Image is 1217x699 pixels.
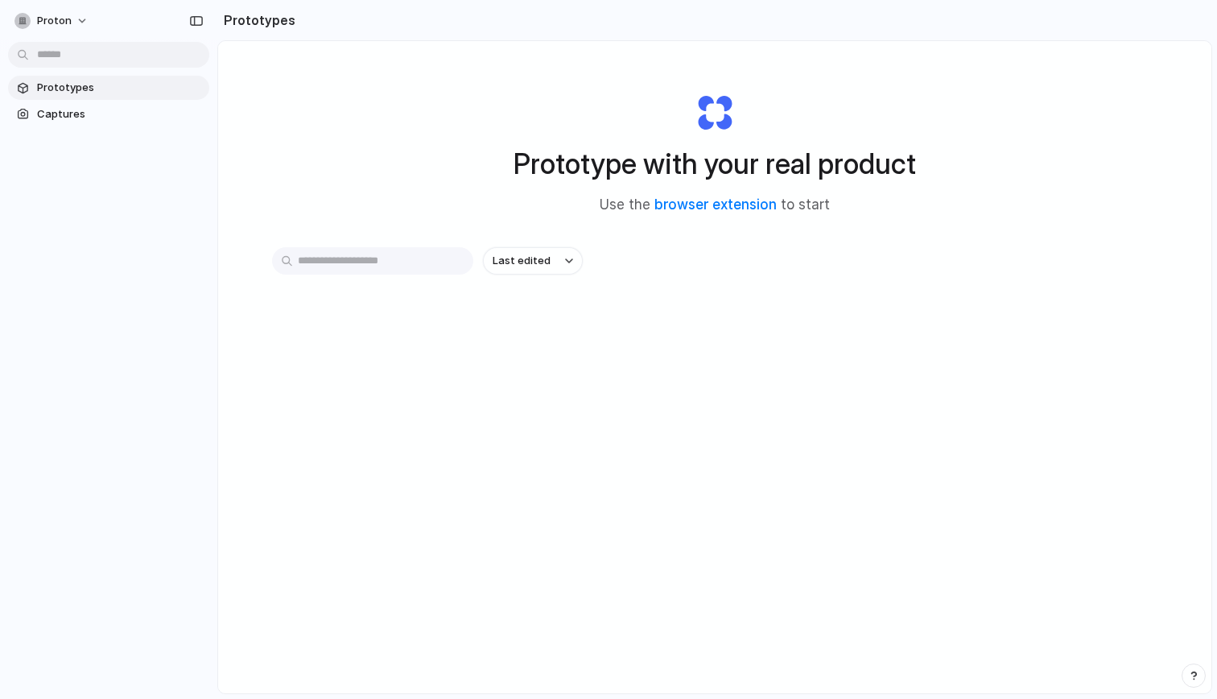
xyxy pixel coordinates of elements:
[37,13,72,29] span: proton
[493,253,551,269] span: Last edited
[8,102,209,126] a: Captures
[37,106,203,122] span: Captures
[8,8,97,34] button: proton
[654,196,777,213] a: browser extension
[600,195,830,216] span: Use the to start
[514,143,916,185] h1: Prototype with your real product
[483,247,583,275] button: Last edited
[217,10,295,30] h2: Prototypes
[37,80,203,96] span: Prototypes
[8,76,209,100] a: Prototypes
